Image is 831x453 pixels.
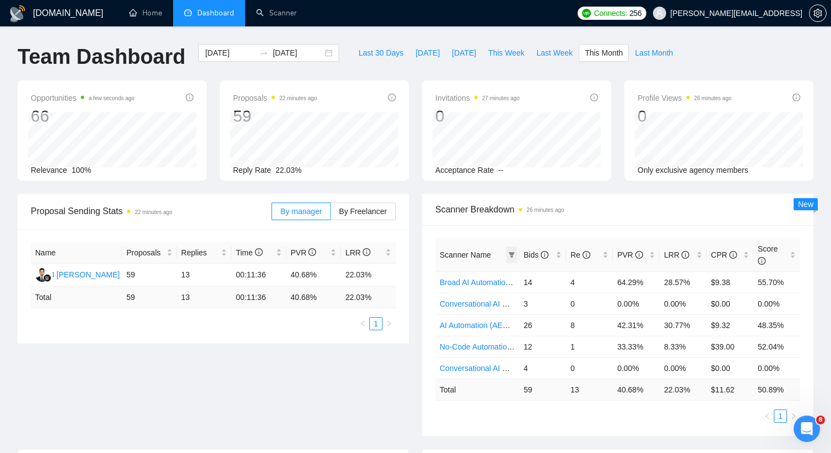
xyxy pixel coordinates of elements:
[758,244,778,265] span: Score
[566,314,613,336] td: 8
[527,207,564,213] time: 26 minutes ago
[31,106,135,127] div: 66
[566,357,613,379] td: 0
[452,47,476,59] span: [DATE]
[122,242,177,264] th: Proposals
[585,47,623,59] span: This Month
[729,251,737,259] span: info-circle
[279,95,317,101] time: 22 minutes ago
[764,413,771,419] span: left
[286,287,341,308] td: 40.68 %
[31,204,272,218] span: Proposal Sending Stats
[809,9,827,18] a: setting
[519,314,566,336] td: 26
[629,44,679,62] button: Last Month
[758,257,766,265] span: info-circle
[660,357,706,379] td: 0.00%
[694,95,732,101] time: 26 minutes ago
[617,250,643,259] span: PVR
[613,314,660,336] td: 42.31%
[440,321,515,330] a: AI Automation (AEST)
[52,269,185,281] div: I [PERSON_NAME] [PERSON_NAME]
[519,336,566,357] td: 12
[435,91,519,105] span: Invitations
[177,242,232,264] th: Replies
[388,94,396,101] span: info-circle
[787,410,800,423] li: Next Page
[660,271,706,293] td: 28.57%
[177,287,232,308] td: 13
[590,94,598,101] span: info-circle
[506,247,517,263] span: filter
[530,44,579,62] button: Last Week
[754,379,800,400] td: 50.89 %
[122,264,177,287] td: 59
[488,47,524,59] span: This Week
[409,44,446,62] button: [DATE]
[231,264,286,287] td: 00:11:36
[660,293,706,314] td: 0.00%
[233,166,271,174] span: Reply Rate
[816,416,825,424] span: 8
[386,320,392,327] span: right
[566,379,613,400] td: 13
[440,250,491,259] span: Scanner Name
[446,44,482,62] button: [DATE]
[356,317,369,330] button: left
[508,252,515,258] span: filter
[519,271,566,293] td: 14
[135,209,172,215] time: 22 minutes ago
[519,357,566,379] td: 4
[71,166,91,174] span: 100%
[774,410,786,422] a: 1
[794,416,820,442] iframe: Intercom live chat
[810,9,826,18] span: setting
[435,106,519,127] div: 0
[638,166,749,174] span: Only exclusive agency members
[754,271,800,293] td: 55.70%
[440,299,597,308] a: Conversational AI & AI Agents (Budget Filters)
[197,8,234,18] span: Dashboard
[790,413,797,419] span: right
[613,336,660,357] td: 33.33%
[707,357,754,379] td: $0.00
[498,166,503,174] span: --
[707,271,754,293] td: $9.38
[707,379,754,400] td: $ 11.62
[761,410,774,423] li: Previous Page
[660,379,706,400] td: 22.03 %
[18,44,185,70] h1: Team Dashboard
[205,47,255,59] input: Start date
[291,248,317,257] span: PVR
[754,293,800,314] td: 0.00%
[440,342,597,351] a: No-Code Automation (Budget Filters W4, Aug)
[613,293,660,314] td: 0.00%
[255,248,263,256] span: info-circle
[519,379,566,400] td: 59
[369,317,383,330] li: 1
[345,248,370,257] span: LRR
[259,48,268,57] span: to
[435,203,800,216] span: Scanner Breakdown
[435,166,494,174] span: Acceptance Rate
[629,7,641,19] span: 256
[793,94,800,101] span: info-circle
[31,287,122,308] td: Total
[519,293,566,314] td: 3
[286,264,341,287] td: 40.68%
[656,9,663,17] span: user
[35,268,49,282] img: IG
[613,271,660,293] td: 64.29%
[9,5,26,23] img: logo
[129,8,162,18] a: homeHome
[787,410,800,423] button: right
[440,278,537,287] a: Broad AI Automation (AEST)
[308,248,316,256] span: info-circle
[181,247,219,259] span: Replies
[236,248,262,257] span: Time
[31,91,135,105] span: Opportunities
[273,47,323,59] input: End date
[482,95,519,101] time: 27 minutes ago
[707,314,754,336] td: $9.32
[566,271,613,293] td: 4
